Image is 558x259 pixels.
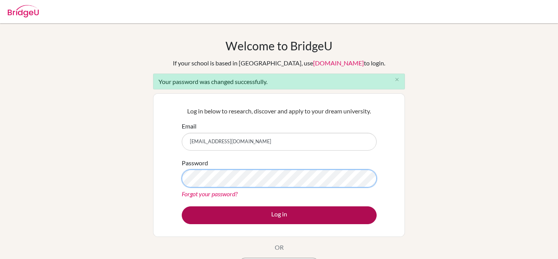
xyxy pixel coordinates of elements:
h1: Welcome to BridgeU [226,39,332,53]
img: Bridge-U [8,5,39,17]
button: Log in [182,206,377,224]
label: Email [182,122,196,131]
label: Password [182,158,208,168]
div: Your password was changed successfully. [153,74,405,89]
a: [DOMAIN_NAME] [313,59,364,67]
p: OR [275,243,284,252]
p: Log in below to research, discover and apply to your dream university. [182,106,377,116]
i: close [394,77,400,82]
button: Close [389,74,405,86]
div: If your school is based in [GEOGRAPHIC_DATA], use to login. [173,58,385,68]
a: Forgot your password? [182,190,238,197]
